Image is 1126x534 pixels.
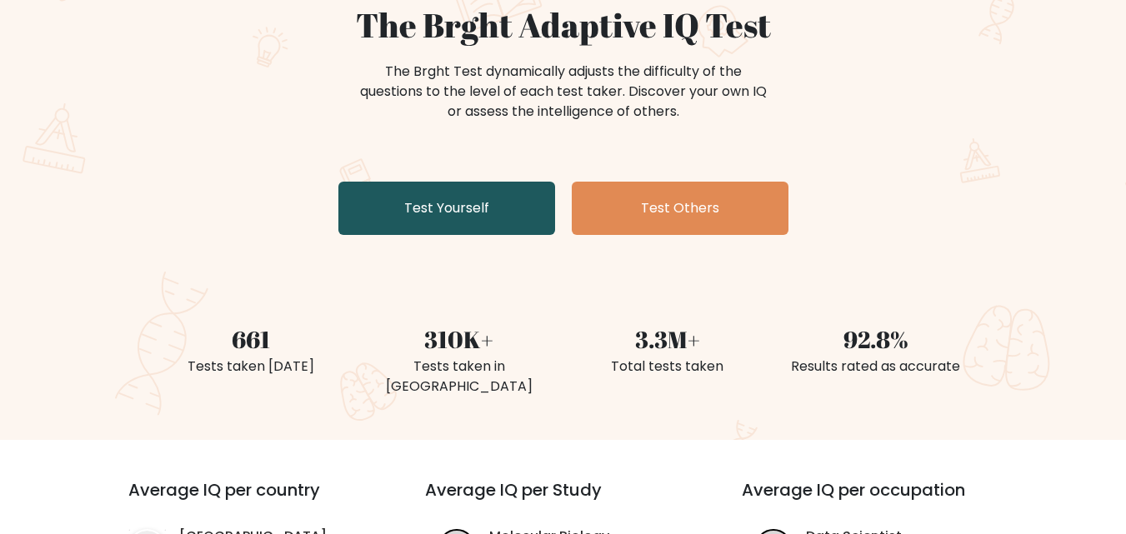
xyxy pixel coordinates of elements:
div: Results rated as accurate [782,357,970,377]
div: Tests taken in [GEOGRAPHIC_DATA] [365,357,553,397]
h3: Average IQ per occupation [742,480,1018,520]
a: Test Others [572,182,788,235]
div: 310K+ [365,322,553,357]
div: 661 [157,322,345,357]
div: 92.8% [782,322,970,357]
h3: Average IQ per country [128,480,365,520]
div: 3.3M+ [573,322,762,357]
h3: Average IQ per Study [425,480,702,520]
div: Total tests taken [573,357,762,377]
h1: The Brght Adaptive IQ Test [157,5,970,45]
div: Tests taken [DATE] [157,357,345,377]
a: Test Yourself [338,182,555,235]
div: The Brght Test dynamically adjusts the difficulty of the questions to the level of each test take... [355,62,772,122]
